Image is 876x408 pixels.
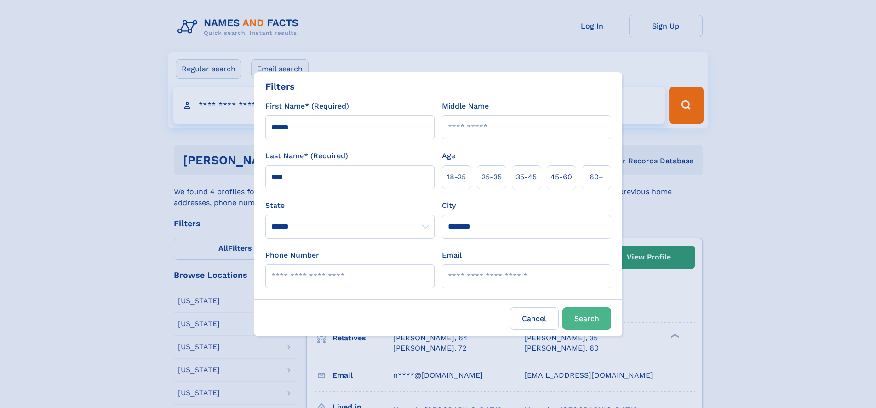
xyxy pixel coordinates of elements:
[550,172,572,183] span: 45‑60
[442,250,462,261] label: Email
[447,172,466,183] span: 18‑25
[265,200,435,211] label: State
[265,80,295,93] div: Filters
[442,101,489,112] label: Middle Name
[510,307,559,330] label: Cancel
[265,101,349,112] label: First Name* (Required)
[562,307,611,330] button: Search
[265,250,319,261] label: Phone Number
[265,150,348,161] label: Last Name* (Required)
[442,150,455,161] label: Age
[442,200,456,211] label: City
[590,172,603,183] span: 60+
[481,172,502,183] span: 25‑35
[516,172,537,183] span: 35‑45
